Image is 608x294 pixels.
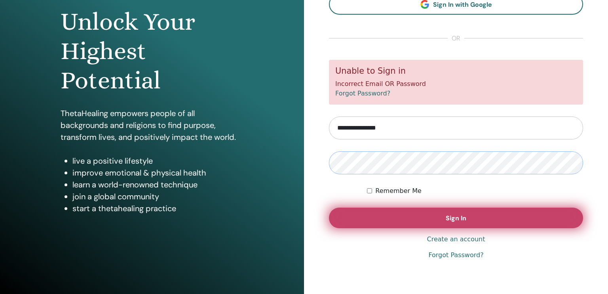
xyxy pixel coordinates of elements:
li: join a global community [72,191,243,202]
li: live a positive lifestyle [72,155,243,167]
h5: Unable to Sign in [335,66,577,76]
a: Forgot Password? [335,90,390,97]
span: or [448,34,464,43]
div: Keep me authenticated indefinitely or until I manually logout [367,186,583,196]
span: Sign In with Google [433,0,492,9]
p: ThetaHealing empowers people of all backgrounds and religions to find purpose, transform lives, a... [61,107,243,143]
span: Sign In [446,214,466,222]
h1: Unlock Your Highest Potential [61,7,243,95]
button: Sign In [329,208,583,228]
li: learn a world-renowned technique [72,179,243,191]
li: improve emotional & physical health [72,167,243,179]
a: Forgot Password? [428,250,483,260]
label: Remember Me [375,186,422,196]
a: Create an account [427,235,485,244]
div: Incorrect Email OR Password [329,60,583,105]
li: start a thetahealing practice [72,202,243,214]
